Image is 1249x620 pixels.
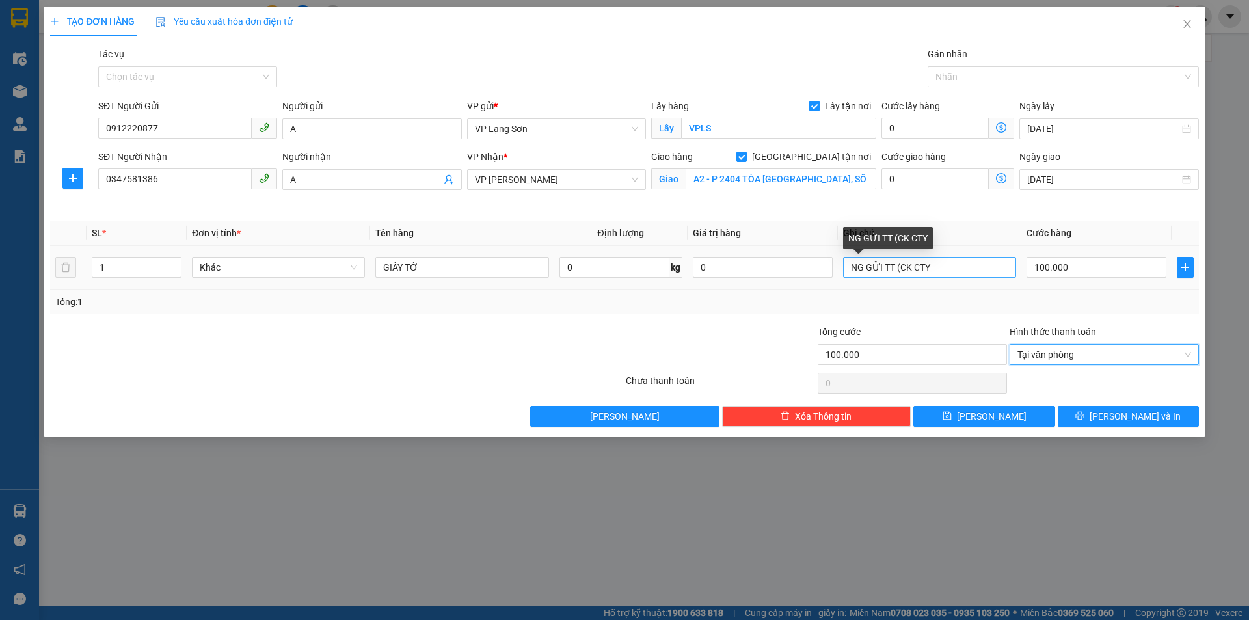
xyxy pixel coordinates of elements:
span: Cước hàng [1027,228,1071,238]
div: SĐT Người Gửi [98,99,277,113]
div: NG GỬI TT (CK CTY [843,227,933,249]
button: delete [55,257,76,278]
label: Gán nhãn [928,49,967,59]
label: Cước lấy hàng [881,101,940,111]
input: Ghi Chú [843,257,1016,278]
input: VD: Bàn, Ghế [375,257,548,278]
img: icon [155,17,166,27]
span: kg [669,257,682,278]
span: Đơn vị tính [192,228,241,238]
span: [GEOGRAPHIC_DATA] tận nơi [747,150,876,164]
span: SL [92,228,102,238]
span: VP Minh Khai [475,170,638,189]
button: deleteXóa Thông tin [722,406,911,427]
span: close [1182,19,1192,29]
button: plus [62,168,83,189]
span: [PERSON_NAME] và In [1090,409,1181,424]
span: Yêu cầu xuất hóa đơn điện tử [155,16,293,27]
label: Cước giao hàng [881,152,946,162]
button: [PERSON_NAME] [530,406,719,427]
input: Giao tận nơi [686,168,876,189]
span: Lấy tận nơi [820,99,876,113]
div: Tổng: 1 [55,295,482,309]
div: Chưa thanh toán [624,373,816,396]
span: delete [781,411,790,422]
span: plus [63,173,83,183]
span: Tại văn phòng [1017,345,1191,364]
input: Cước giao hàng [881,168,989,189]
span: save [943,411,952,422]
span: VP Nhận [467,152,504,162]
div: SĐT Người Nhận [98,150,277,164]
span: Khác [200,258,357,277]
input: 0 [693,257,833,278]
span: plus [1177,262,1193,273]
span: Giao [651,168,686,189]
button: save[PERSON_NAME] [913,406,1054,427]
span: user-add [444,174,454,185]
label: Tác vụ [98,49,124,59]
div: Người gửi [282,99,461,113]
button: plus [1177,257,1194,278]
span: Xóa Thông tin [795,409,852,424]
span: [PERSON_NAME] [590,409,660,424]
input: Lấy tận nơi [681,118,876,139]
span: Giá trị hàng [693,228,741,238]
input: Ngày lấy [1027,122,1179,136]
label: Hình thức thanh toán [1010,327,1096,337]
span: phone [259,122,269,133]
span: TẠO ĐƠN HÀNG [50,16,135,27]
label: Ngày giao [1019,152,1060,162]
button: printer[PERSON_NAME] và In [1058,406,1199,427]
th: Ghi chú [838,221,1021,246]
span: Định lượng [598,228,644,238]
span: Lấy hàng [651,101,689,111]
label: Ngày lấy [1019,101,1054,111]
span: dollar-circle [996,122,1006,133]
span: printer [1075,411,1084,422]
span: phone [259,173,269,183]
button: Close [1169,7,1205,43]
input: Ngày giao [1027,172,1179,187]
input: Cước lấy hàng [881,118,989,139]
div: VP gửi [467,99,646,113]
span: dollar-circle [996,173,1006,183]
span: Giao hàng [651,152,693,162]
span: [PERSON_NAME] [957,409,1027,424]
span: VP Lạng Sơn [475,119,638,139]
span: plus [50,17,59,26]
span: Tên hàng [375,228,414,238]
div: Người nhận [282,150,461,164]
span: Tổng cước [818,327,861,337]
span: Lấy [651,118,681,139]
